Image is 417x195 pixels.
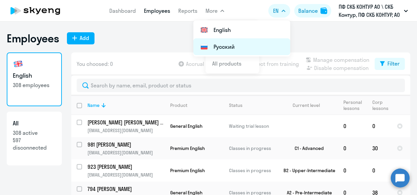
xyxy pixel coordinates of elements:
[320,7,327,14] img: balance
[375,58,405,70] button: Filter
[387,60,400,68] div: Filter
[212,60,241,67] a: All products
[87,141,163,148] p: 981 [PERSON_NAME]
[275,137,338,159] td: C1 - Advanced
[170,167,205,173] span: Premium English
[7,52,62,106] a: English308 employees
[170,102,223,108] div: Product
[343,99,363,111] div: Personal lessons
[13,136,56,151] p: 597 disconnected
[87,163,163,170] p: 923 [PERSON_NAME]
[229,102,275,108] div: Status
[229,102,242,108] div: Status
[170,102,187,108] div: Product
[367,115,391,137] td: 0
[343,99,367,111] div: Personal lessons
[87,185,164,193] a: 794 [PERSON_NAME]
[193,20,290,56] ul: More
[178,7,197,14] a: Reports
[7,112,62,165] a: All308 active597 disconnected
[87,119,164,126] a: [PERSON_NAME] [PERSON_NAME] Анатольевна
[298,7,318,15] div: Balance
[77,60,113,68] span: You choosed: 0
[229,123,275,129] p: Waiting trial lesson
[13,119,56,128] h3: All
[293,102,320,108] div: Current level
[67,32,94,44] button: Add
[109,7,136,14] a: Dashboard
[170,123,202,129] span: General English
[87,185,163,193] p: 794 [PERSON_NAME]
[275,159,338,182] td: B2 - Upper-Intermediate
[338,159,367,182] td: 0
[338,115,367,137] td: 0
[205,7,218,15] span: More
[13,81,56,89] p: 308 employees
[87,150,164,156] p: [EMAIL_ADDRESS][DOMAIN_NAME]
[87,102,164,108] div: Name
[13,129,56,136] p: 308 active
[13,58,24,69] img: english
[367,159,391,182] td: 0
[372,99,388,111] div: Corp lessons
[7,32,59,45] h1: Employees
[87,119,163,126] p: [PERSON_NAME] [PERSON_NAME] Анатольевна
[13,71,56,80] h3: English
[200,26,208,34] img: English
[268,4,290,17] button: EN
[87,141,164,148] a: 981 [PERSON_NAME]
[338,137,367,159] td: 0
[339,3,401,19] p: ПФ СКБ КОНТУР АО \ СКБ Контур, ПФ СКБ КОНТУР, АО
[170,145,205,151] span: Premium English
[200,43,208,51] img: Русский
[281,102,338,108] div: Current level
[372,99,391,111] div: Corp lessons
[273,7,278,15] span: EN
[87,172,164,178] p: [EMAIL_ADDRESS][DOMAIN_NAME]
[229,167,275,173] p: Classes in progress
[87,163,164,170] a: 923 [PERSON_NAME]
[80,34,89,42] div: Add
[77,79,405,92] input: Search by name, email, product or status
[294,4,331,17] button: Balancebalance
[229,145,275,151] p: Classes in progress
[335,3,411,19] button: ПФ СКБ КОНТУР АО \ СКБ Контур, ПФ СКБ КОНТУР, АО
[144,7,170,14] a: Employees
[87,127,164,133] p: [EMAIL_ADDRESS][DOMAIN_NAME]
[367,137,391,159] td: 30
[87,102,100,108] div: Name
[205,4,224,17] button: More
